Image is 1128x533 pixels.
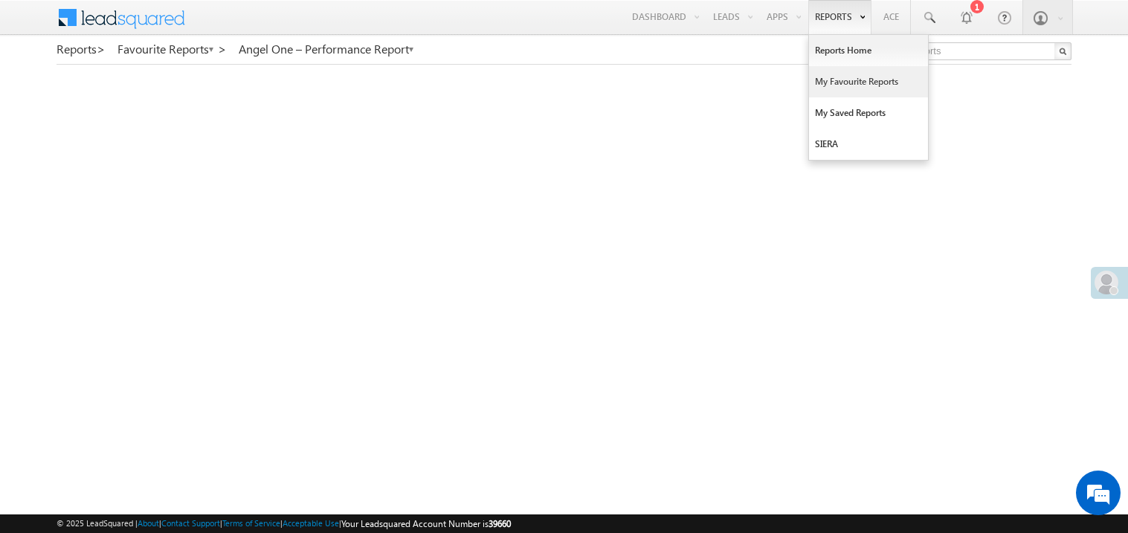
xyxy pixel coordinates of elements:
a: Contact Support [161,518,220,528]
a: About [138,518,159,528]
span: > [218,40,227,57]
em: Start Chat [202,418,270,438]
span: > [97,40,106,57]
textarea: Type your message and hit 'Enter' [19,138,271,406]
a: Acceptable Use [283,518,339,528]
a: Angel One – Performance Report [239,42,415,56]
a: My Saved Reports [809,97,928,129]
a: My Favourite Reports [809,66,928,97]
span: 39660 [489,518,511,529]
span: Your Leadsquared Account Number is [341,518,511,529]
img: d_60004797649_company_0_60004797649 [25,78,62,97]
a: Reports> [57,42,106,56]
div: Minimize live chat window [244,7,280,43]
input: Search Reports [870,42,1071,60]
a: Reports Home [809,35,928,66]
a: SIERA [809,129,928,160]
span: © 2025 LeadSquared | | | | | [57,517,511,531]
a: Favourite Reports > [117,42,227,56]
a: Terms of Service [222,518,280,528]
div: Chat with us now [77,78,250,97]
